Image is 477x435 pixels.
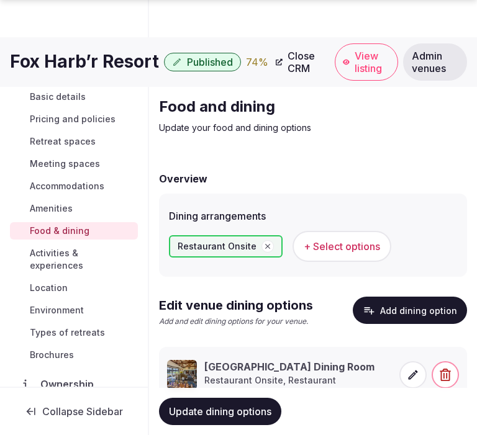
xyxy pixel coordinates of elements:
a: Ownership [10,371,138,397]
button: Add dining option [353,297,467,324]
a: Basic details [10,88,138,105]
a: Admin venues [403,43,467,81]
a: Types of retreats [10,324,138,341]
button: Published [164,53,241,71]
span: Location [30,282,68,294]
label: Dining arrangements [169,211,457,221]
span: Close CRM [288,50,322,74]
span: Pricing and policies [30,113,116,125]
a: Environment [10,302,138,319]
span: Collapse Sidebar [42,405,123,418]
div: 74 % [246,55,268,70]
h2: Food and dining [159,97,467,117]
span: Accommodations [30,180,104,192]
a: Pricing and policies [10,110,138,128]
p: Update your food and dining options [159,122,467,134]
a: Amenities [10,200,138,217]
span: Retreat spaces [30,135,96,148]
span: Published [187,56,233,68]
p: Add and edit dining options for your venue. [159,316,313,327]
h2: Overview [159,171,207,186]
a: Close CRM [268,43,330,81]
h1: Fox Harb’r Resort [10,50,159,74]
a: Retreat spaces [10,133,138,150]
span: + Select options [304,240,380,253]
button: 74% [246,55,268,70]
h3: [GEOGRAPHIC_DATA] Dining Room [204,360,375,374]
p: Restaurant Onsite, Restaurant [204,374,375,387]
a: Meeting spaces [10,155,138,173]
span: Amenities [30,202,73,215]
div: Restaurant Onsite [169,235,283,258]
a: View listing [335,43,398,81]
a: Activities & experiences [10,244,138,274]
span: Environment [30,304,84,316]
a: Location [10,279,138,297]
span: Meeting spaces [30,158,100,170]
span: Brochures [30,349,74,361]
span: Ownership [40,377,99,392]
span: Admin venues [412,50,458,74]
span: View listing [355,50,391,74]
span: Food & dining [30,225,89,237]
button: Update dining options [159,398,281,425]
img: Cape Cliff Dining Room [167,360,197,390]
a: Brochures [10,346,138,364]
span: Types of retreats [30,326,105,339]
button: Collapse Sidebar [10,398,138,425]
span: Basic details [30,91,86,103]
h2: Edit venue dining options [159,297,313,314]
button: + Select options [293,231,391,262]
span: Activities & experiences [30,247,133,272]
a: Accommodations [10,177,138,195]
span: Update dining options [169,405,271,418]
a: Food & dining [10,222,138,240]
